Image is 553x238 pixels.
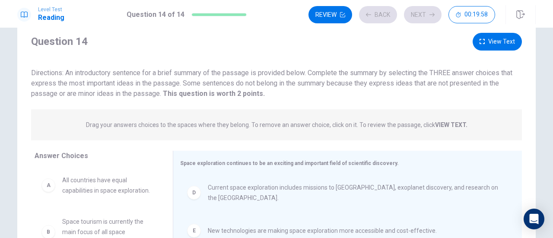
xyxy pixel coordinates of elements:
[524,209,544,229] div: Open Intercom Messenger
[448,6,495,23] button: 00:19:58
[38,13,64,23] h1: Reading
[187,224,201,238] div: E
[180,160,399,166] span: Space exploration continues to be an exciting and important field of scientific discovery.
[41,178,55,192] div: A
[86,121,467,128] p: Drag your answers choices to the spaces where they belong. To remove an answer choice, click on i...
[473,33,522,51] button: View Text
[208,182,501,203] span: Current space exploration includes missions to [GEOGRAPHIC_DATA], exoplanet discovery, and resear...
[62,175,152,196] span: All countries have equal capabilities in space exploration.
[161,89,265,98] strong: This question is worth 2 points.
[435,121,467,128] strong: VIEW TEXT.
[187,186,201,200] div: D
[31,69,512,98] span: Directions: An introductory sentence for a brief summary of the passage is provided below. Comple...
[35,152,88,160] span: Answer Choices
[308,6,352,23] button: Review
[31,35,88,48] h4: Question 14
[35,168,159,203] div: AAll countries have equal capabilities in space exploration.
[127,10,184,20] h1: Question 14 of 14
[38,6,64,13] span: Level Test
[208,225,437,236] span: New technologies are making space exploration more accessible and cost-effective.
[180,175,508,210] div: DCurrent space exploration includes missions to [GEOGRAPHIC_DATA], exoplanet discovery, and resea...
[464,11,488,18] span: 00:19:58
